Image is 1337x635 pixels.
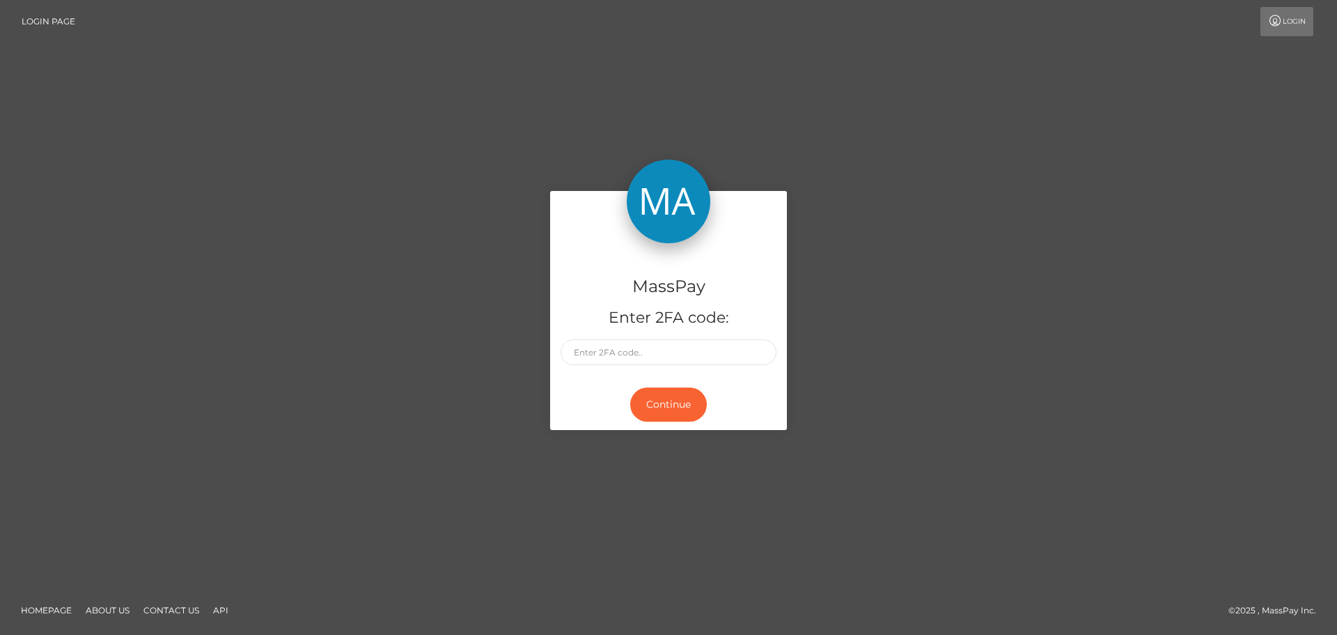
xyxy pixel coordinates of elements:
input: Enter 2FA code.. [561,339,776,365]
a: About Us [80,599,135,621]
h4: MassPay [561,275,776,299]
img: MassPay [627,160,710,243]
button: Continue [630,388,707,422]
div: © 2025 , MassPay Inc. [1228,603,1327,618]
a: Login Page [22,7,75,36]
a: API [208,599,234,621]
a: Contact Us [138,599,205,621]
a: Homepage [15,599,77,621]
h5: Enter 2FA code: [561,307,776,329]
a: Login [1260,7,1313,36]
